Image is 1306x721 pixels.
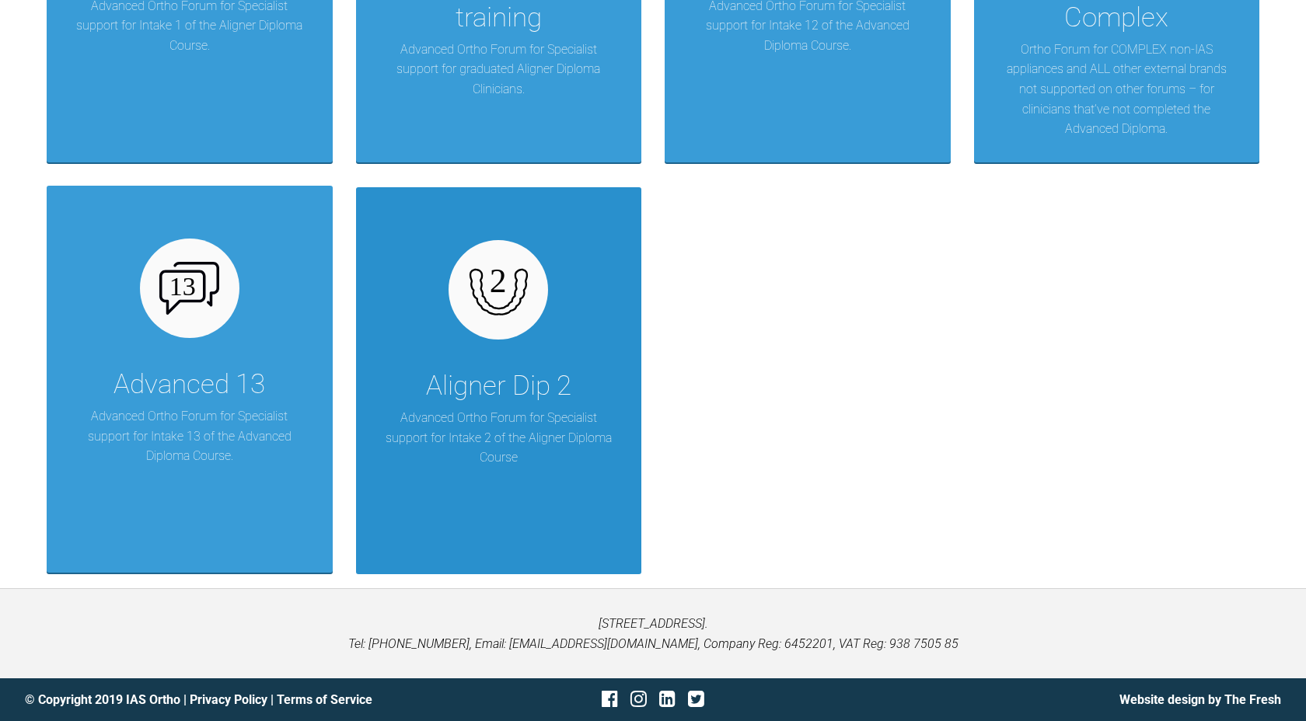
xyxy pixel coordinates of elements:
img: aligner-diploma-2.b6fe054d.svg [469,260,529,320]
a: Advanced 13Advanced Ortho Forum for Specialist support for Intake 13 of the Advanced Diploma Course. [47,186,333,573]
div: © Copyright 2019 IAS Ortho | | [25,690,444,710]
a: Website design by The Fresh [1119,692,1281,707]
div: Advanced 13 [113,363,265,406]
div: Aligner Dip 2 [426,364,571,408]
a: Terms of Service [277,692,372,707]
p: Advanced Ortho Forum for Specialist support for graduated Aligner Diploma Clinicians. [379,40,619,99]
img: advanced-13.47c9b60d.svg [159,262,219,315]
p: [STREET_ADDRESS]. Tel: [PHONE_NUMBER], Email: [EMAIL_ADDRESS][DOMAIN_NAME], Company Reg: 6452201,... [25,614,1281,653]
p: Ortho Forum for COMPLEX non-IAS appliances and ALL other external brands not supported on other f... [997,40,1237,139]
p: Advanced Ortho Forum for Specialist support for Intake 13 of the Advanced Diploma Course. [70,406,309,466]
a: Privacy Policy [190,692,267,707]
a: Aligner Dip 2Advanced Ortho Forum for Specialist support for Intake 2 of the Aligner Diploma Course [356,186,642,573]
p: Advanced Ortho Forum for Specialist support for Intake 2 of the Aligner Diploma Course [379,408,619,468]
